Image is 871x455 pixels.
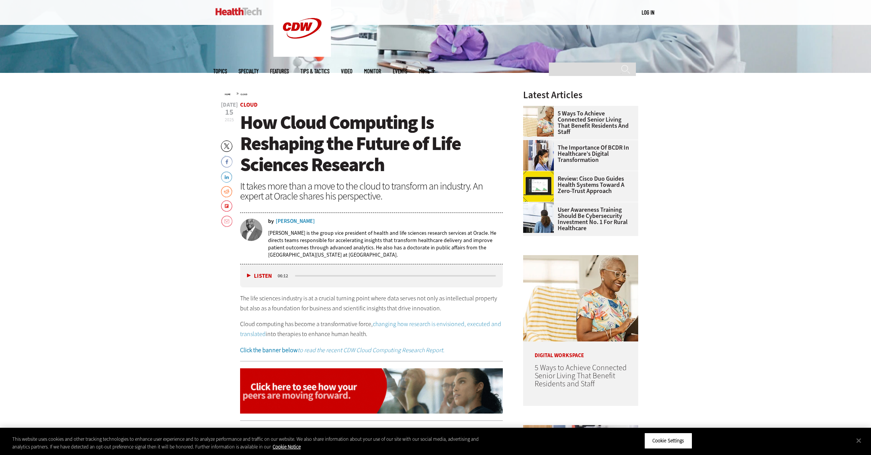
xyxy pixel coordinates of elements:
button: Listen [247,273,272,279]
a: [PERSON_NAME] [276,219,315,224]
img: Networking Solutions for Senior Living [523,255,638,341]
button: Close [850,432,867,449]
a: Networking Solutions for Senior Living [523,106,558,112]
a: Video [341,68,352,74]
a: Cloud [240,101,258,109]
a: 5 Ways to Achieve Connected Senior Living That Benefit Residents and Staff [535,363,627,389]
div: User menu [642,8,654,16]
div: media player [240,264,503,287]
strong: Click the banner below [240,346,298,354]
h3: Latest Articles [523,90,638,100]
a: Click the banner belowto read the recent CDW Cloud Computing Research Report. [240,346,445,354]
a: Cisco Duo [523,171,558,177]
a: Review: Cisco Duo Guides Health Systems Toward a Zero-Trust Approach [523,176,634,194]
p: Cloud computing has become a transformative force, into therapies to enhance human health. [240,319,503,339]
img: Christopher P. Boone [240,219,262,241]
div: » [225,90,503,96]
span: 15 [221,109,238,116]
p: [PERSON_NAME] is the group vice president of health and life sciences research services at Oracle... [268,229,503,259]
span: Specialty [239,68,259,74]
a: MonITor [364,68,381,74]
span: 2025 [225,117,234,123]
span: How Cloud Computing Is Reshaping the Future of Life Sciences Research [240,110,461,177]
button: Cookie Settings [644,433,692,449]
div: This website uses cookies and other tracking technologies to enhance user experience and to analy... [12,435,479,450]
a: The Importance of BCDR in Healthcare’s Digital Transformation [523,145,634,163]
a: User Awareness Training Should Be Cybersecurity Investment No. 1 for Rural Healthcare [523,207,634,231]
img: Cisco Duo [523,171,554,202]
a: 5 Ways to Achieve Connected Senior Living That Benefit Residents and Staff [523,110,634,135]
span: Topics [213,68,227,74]
a: Events [393,68,407,74]
p: The life sciences industry is at a crucial turning point where data serves not only as intellectu... [240,293,503,313]
div: duration [277,272,294,279]
a: More information about your privacy [273,443,301,450]
a: Home [225,93,231,96]
p: Digital Workspace [523,341,638,358]
div: It takes more than a move to the cloud to transform an industry. An expert at Oracle shares his p... [240,181,503,201]
img: Doctors reviewing information boards [523,202,554,233]
span: More [419,68,435,74]
span: [DATE] [221,102,238,108]
span: by [268,219,274,224]
a: Log in [642,9,654,16]
a: Doctors reviewing information boards [523,202,558,208]
img: Home [216,8,262,15]
img: na-2024cloudreport-animated-clickhere-desktop [240,368,503,414]
a: Cloud [240,93,247,96]
a: Features [270,68,289,74]
a: Tips & Tactics [300,68,329,74]
em: to read the recent CDW Cloud Computing Research Report. [298,346,445,354]
img: Doctors reviewing tablet [523,140,554,171]
a: Doctors reviewing tablet [523,140,558,146]
a: changing how research is envisioned, executed and translated [240,320,501,338]
img: Networking Solutions for Senior Living [523,106,554,137]
a: CDW [273,51,331,59]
